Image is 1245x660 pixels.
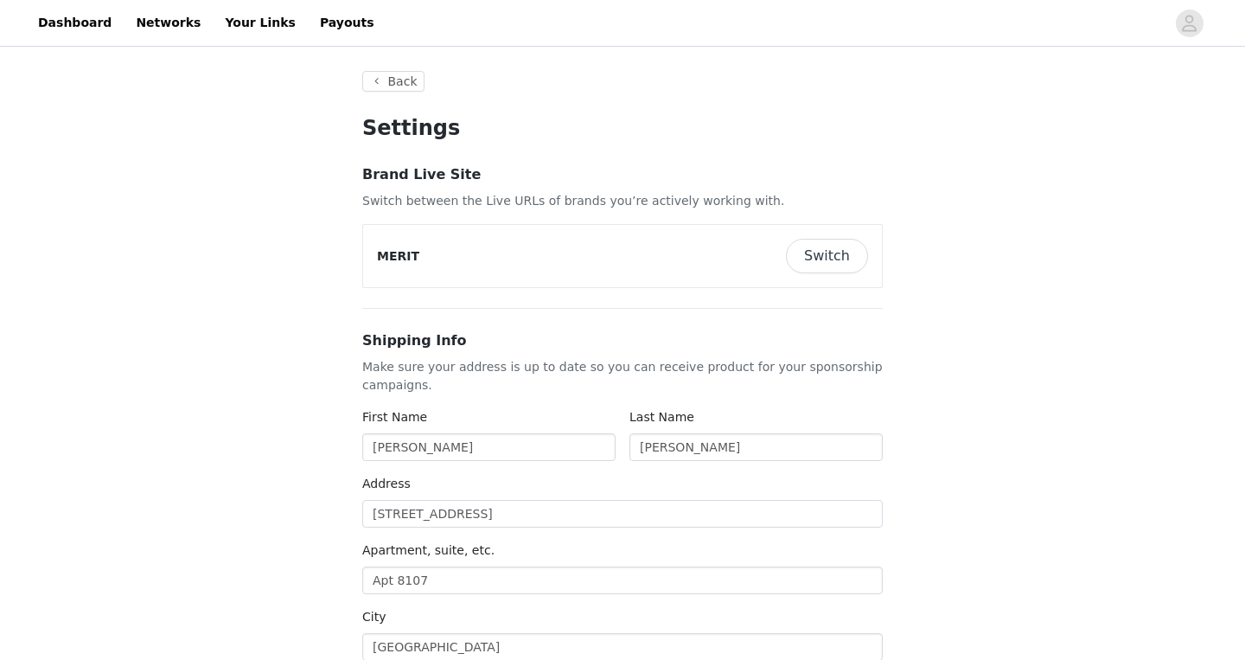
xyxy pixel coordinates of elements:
label: Address [362,477,411,490]
input: Apartment, suite, etc. (optional) [362,567,883,594]
p: MERIT [377,247,419,266]
h1: Settings [362,112,883,144]
h3: Shipping Info [362,330,883,351]
label: First Name [362,410,427,424]
a: Dashboard [28,3,122,42]
label: City [362,610,386,624]
p: Make sure your address is up to date so you can receive product for your sponsorship campaigns. [362,358,883,394]
input: Address [362,500,883,528]
p: Switch between the Live URLs of brands you’re actively working with. [362,192,883,210]
a: Your Links [214,3,306,42]
div: avatar [1181,10,1197,37]
a: Payouts [310,3,385,42]
a: Networks [125,3,211,42]
h3: Brand Live Site [362,164,883,185]
label: Apartment, suite, etc. [362,543,495,557]
button: Back [362,71,425,92]
label: Last Name [629,410,694,424]
button: Switch [786,239,868,273]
